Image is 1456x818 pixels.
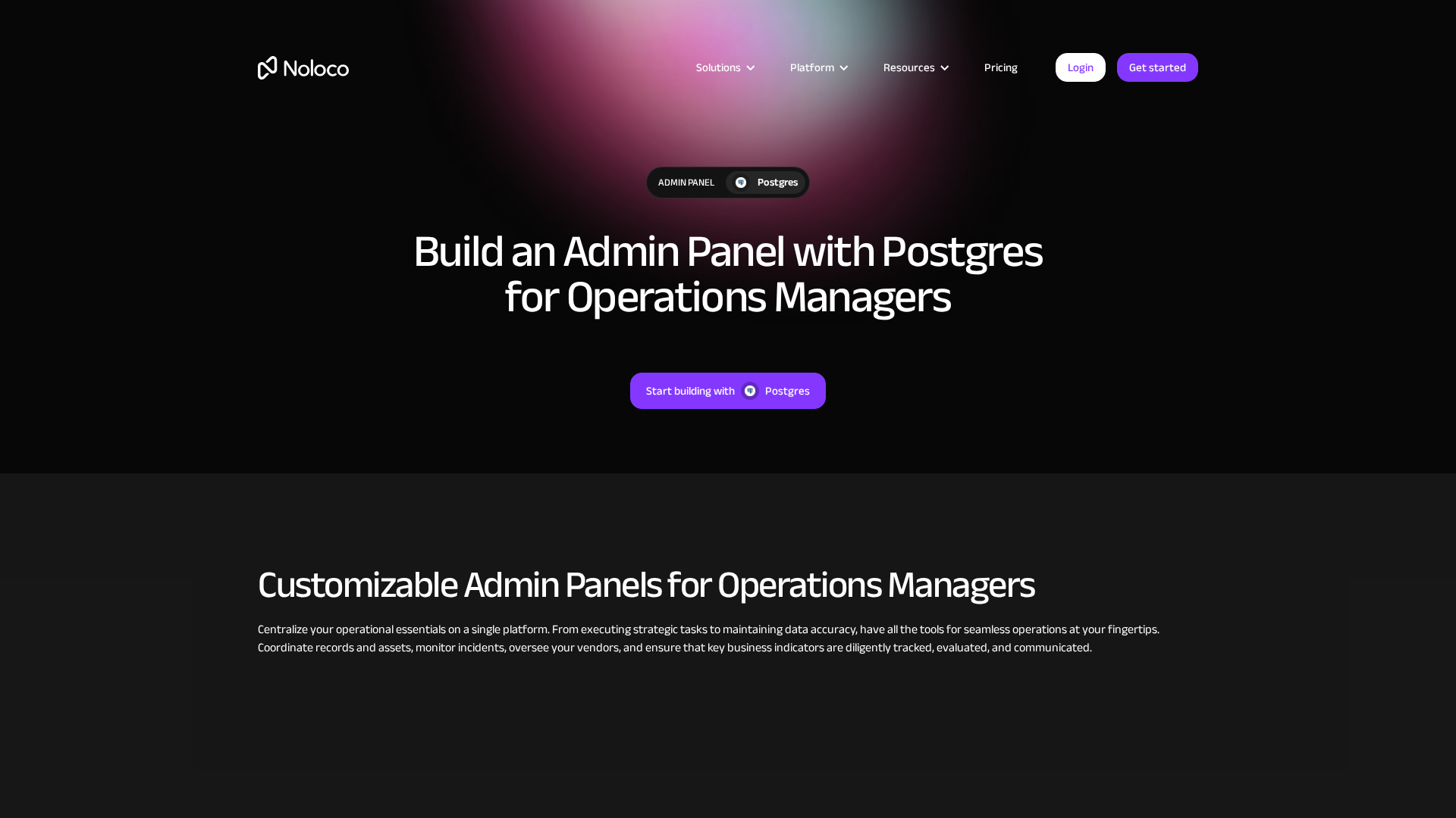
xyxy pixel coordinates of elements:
div: Platform [771,58,864,77]
a: Login [1056,53,1106,82]
div: Platform [790,58,834,77]
div: Solutions [696,58,741,77]
div: Resources [883,58,935,77]
a: home [258,56,349,80]
div: Postgres [758,174,798,191]
a: Get started [1117,53,1198,82]
div: Postgres [765,381,810,401]
a: Start building withPostgres [630,373,826,409]
h1: Build an Admin Panel with Postgres for Operations Managers [387,229,1069,320]
div: Admin Panel [647,167,726,198]
div: Centralize your operational essentials on a single platform. From executing strategic tasks to ma... [258,620,1198,657]
div: Start building with [646,381,735,401]
div: Solutions [677,58,771,77]
h2: Customizable Admin Panels for Operations Managers [258,564,1198,605]
a: Pricing [965,58,1037,77]
div: Resources [864,58,965,77]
